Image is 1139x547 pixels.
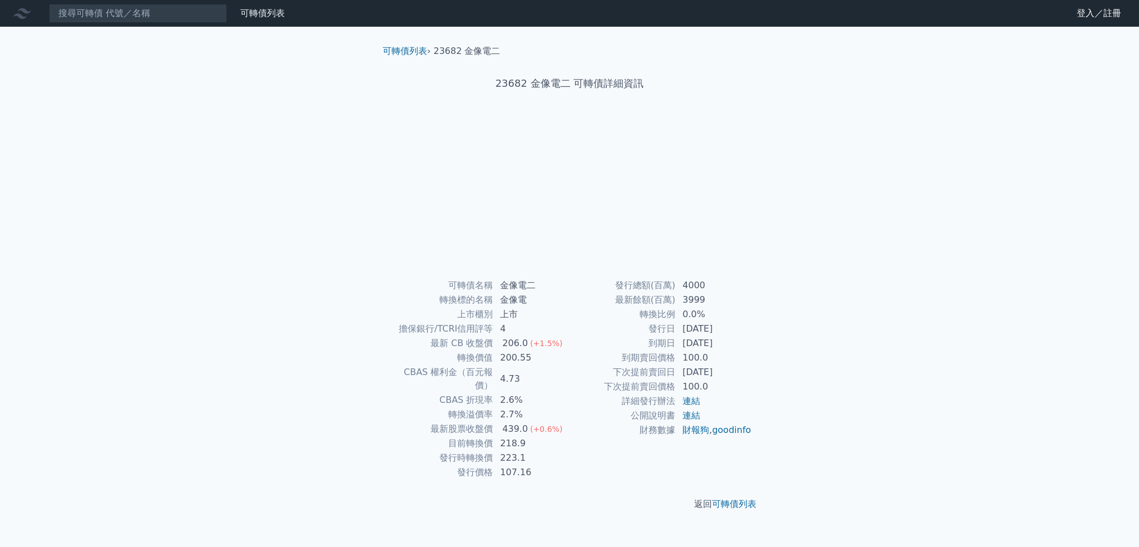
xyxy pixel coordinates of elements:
[712,499,756,509] a: 可轉債列表
[493,365,569,393] td: 4.73
[569,365,676,380] td: 下次提前賣回日
[493,393,569,407] td: 2.6%
[676,293,752,307] td: 3999
[493,278,569,293] td: 金像電二
[676,365,752,380] td: [DATE]
[493,322,569,336] td: 4
[493,307,569,322] td: 上市
[500,337,530,350] div: 206.0
[676,307,752,322] td: 0.0%
[569,278,676,293] td: 發行總額(百萬)
[569,307,676,322] td: 轉換比例
[682,425,709,435] a: 財報狗
[493,451,569,465] td: 223.1
[493,351,569,365] td: 200.55
[434,45,501,58] li: 23682 金像電二
[569,351,676,365] td: 到期賣回價格
[493,465,569,480] td: 107.16
[676,336,752,351] td: [DATE]
[387,393,493,407] td: CBAS 折現率
[49,4,227,23] input: 搜尋可轉債 代號／名稱
[383,45,430,58] li: ›
[569,394,676,408] td: 詳細發行辦法
[240,8,285,18] a: 可轉債列表
[374,76,765,91] h1: 23682 金像電二 可轉債詳細資訊
[387,336,493,351] td: 最新 CB 收盤價
[676,423,752,437] td: ,
[387,365,493,393] td: CBAS 權利金（百元報價）
[569,336,676,351] td: 到期日
[387,407,493,422] td: 轉換溢價率
[676,322,752,336] td: [DATE]
[387,351,493,365] td: 轉換價值
[387,307,493,322] td: 上市櫃別
[530,425,562,433] span: (+0.6%)
[569,408,676,423] td: 公開說明書
[493,293,569,307] td: 金像電
[374,497,765,511] p: 返回
[682,396,700,406] a: 連結
[569,423,676,437] td: 財務數據
[500,422,530,436] div: 439.0
[493,407,569,422] td: 2.7%
[387,422,493,436] td: 最新股票收盤價
[676,351,752,365] td: 100.0
[682,410,700,421] a: 連結
[387,278,493,293] td: 可轉債名稱
[493,436,569,451] td: 218.9
[387,436,493,451] td: 目前轉換價
[676,380,752,394] td: 100.0
[569,380,676,394] td: 下次提前賣回價格
[387,465,493,480] td: 發行價格
[569,293,676,307] td: 最新餘額(百萬)
[1068,4,1130,22] a: 登入／註冊
[530,339,562,348] span: (+1.5%)
[387,293,493,307] td: 轉換標的名稱
[569,322,676,336] td: 發行日
[387,322,493,336] td: 擔保銀行/TCRI信用評等
[383,46,427,56] a: 可轉債列表
[676,278,752,293] td: 4000
[387,451,493,465] td: 發行時轉換價
[712,425,751,435] a: goodinfo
